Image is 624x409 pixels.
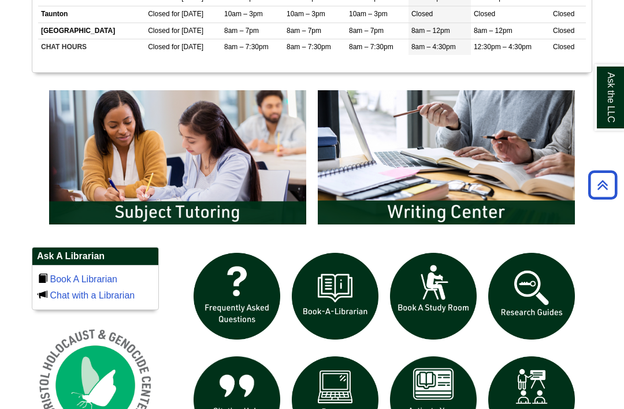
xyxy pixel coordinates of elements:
[553,27,574,35] span: Closed
[482,247,581,345] img: Research Guides icon links to research guides web page
[38,23,145,39] td: [GEOGRAPHIC_DATA]
[312,84,581,230] img: Writing Center Information
[287,27,321,35] span: 8am – 7pm
[38,6,145,23] td: Taunton
[172,10,203,18] span: for [DATE]
[553,10,574,18] span: Closed
[474,43,532,51] span: 12:30pm – 4:30pm
[349,27,384,35] span: 8am – 7pm
[148,10,169,18] span: Closed
[32,248,158,266] h2: Ask A Librarian
[384,247,482,345] img: book a study room icon links to book a study room web page
[148,27,169,35] span: Closed
[172,27,203,35] span: for [DATE]
[188,247,286,345] img: frequently asked questions
[224,27,259,35] span: 8am – 7pm
[50,274,117,284] a: Book A Librarian
[148,43,169,51] span: Closed
[474,10,495,18] span: Closed
[584,177,621,193] a: Back to Top
[411,10,433,18] span: Closed
[349,10,388,18] span: 10am – 3pm
[224,10,263,18] span: 10am – 3pm
[411,27,450,35] span: 8am – 12pm
[224,43,269,51] span: 8am – 7:30pm
[287,43,331,51] span: 8am – 7:30pm
[287,10,325,18] span: 10am – 3pm
[43,84,312,230] img: Subject Tutoring Information
[474,27,512,35] span: 8am – 12pm
[286,247,384,345] img: Book a Librarian icon links to book a librarian web page
[50,290,135,300] a: Chat with a Librarian
[43,84,581,235] div: slideshow
[172,43,203,51] span: for [DATE]
[553,43,574,51] span: Closed
[411,43,456,51] span: 8am – 4:30pm
[349,43,393,51] span: 8am – 7:30pm
[38,39,145,55] td: CHAT HOURS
